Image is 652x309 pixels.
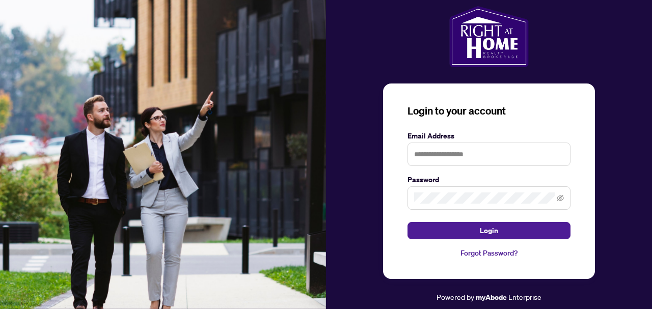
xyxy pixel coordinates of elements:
[449,6,528,67] img: ma-logo
[480,222,498,239] span: Login
[407,130,570,142] label: Email Address
[407,174,570,185] label: Password
[407,247,570,259] a: Forgot Password?
[437,292,474,301] span: Powered by
[407,104,570,118] h3: Login to your account
[407,222,570,239] button: Login
[557,194,564,202] span: eye-invisible
[476,292,507,303] a: myAbode
[508,292,541,301] span: Enterprise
